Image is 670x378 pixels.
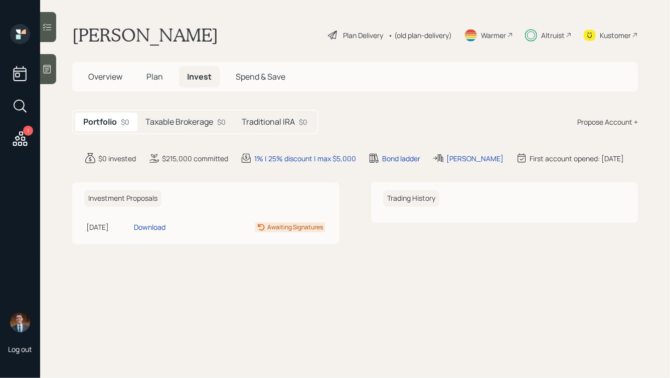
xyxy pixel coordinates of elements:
[343,30,383,41] div: Plan Delivery
[121,117,129,127] div: $0
[23,126,33,136] div: 1
[388,30,452,41] div: • (old plan-delivery)
[236,71,285,82] span: Spend & Save
[72,24,218,46] h1: [PERSON_NAME]
[242,117,295,127] h5: Traditional IRA
[446,153,504,164] div: [PERSON_NAME]
[84,190,161,207] h6: Investment Proposals
[86,222,130,232] div: [DATE]
[600,30,631,41] div: Kustomer
[577,117,638,127] div: Propose Account +
[267,223,323,232] div: Awaiting Signatures
[98,153,136,164] div: $0 invested
[254,153,356,164] div: 1% | 25% discount | max $5,000
[162,153,228,164] div: $215,000 committed
[530,153,624,164] div: First account opened: [DATE]
[134,222,165,232] div: Download
[83,117,117,127] h5: Portfolio
[8,344,32,354] div: Log out
[217,117,226,127] div: $0
[88,71,122,82] span: Overview
[541,30,565,41] div: Altruist
[383,190,439,207] h6: Trading History
[10,312,30,332] img: hunter_neumayer.jpg
[382,153,420,164] div: Bond ladder
[481,30,506,41] div: Warmer
[187,71,212,82] span: Invest
[145,117,213,127] h5: Taxable Brokerage
[299,117,307,127] div: $0
[146,71,163,82] span: Plan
